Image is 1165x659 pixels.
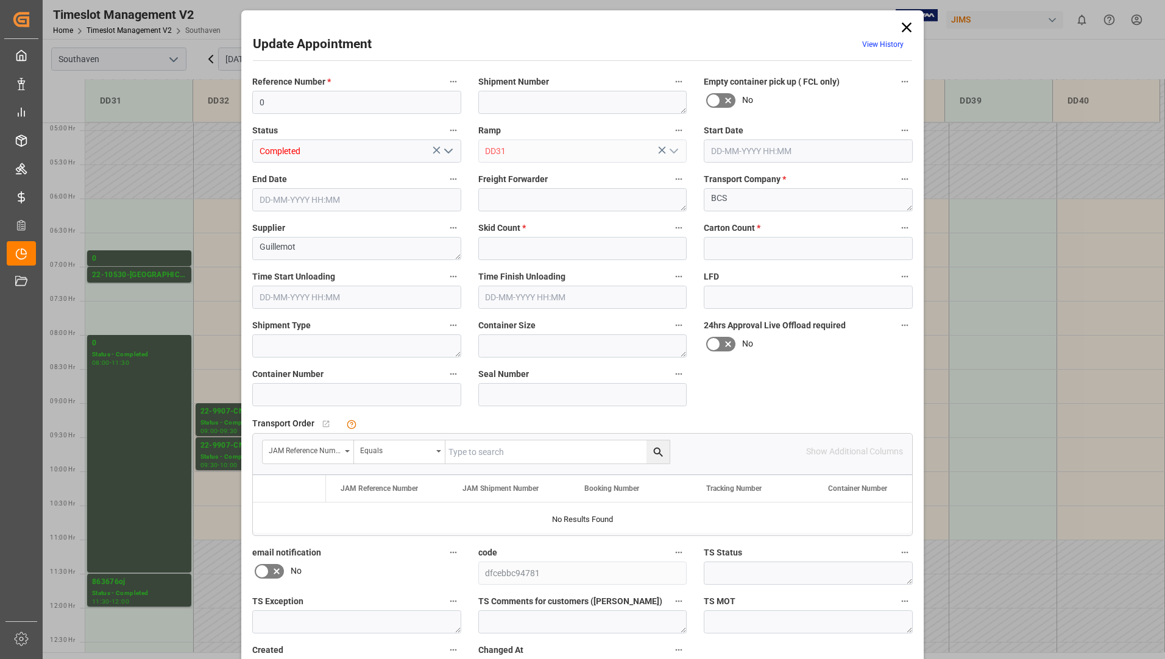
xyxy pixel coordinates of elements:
span: Shipment Number [478,76,549,88]
input: DD-MM-YYYY HH:MM [704,139,913,163]
span: TS Exception [252,595,303,608]
input: DD-MM-YYYY HH:MM [478,286,687,309]
button: open menu [664,142,682,161]
button: open menu [354,440,445,463]
span: Reference Number [252,76,331,88]
button: Status [445,122,461,138]
button: TS MOT [897,593,913,609]
span: No [742,337,753,350]
div: Equals [360,442,432,456]
span: Changed At [478,644,523,657]
span: No [742,94,753,107]
span: Start Date [704,124,743,137]
span: Booking Number [584,484,639,493]
button: 24hrs Approval Live Offload required [897,317,913,333]
span: TS MOT [704,595,735,608]
span: Empty container pick up ( FCL only) [704,76,840,88]
span: Tracking Number [706,484,762,493]
span: Carton Count [704,222,760,234]
input: DD-MM-YYYY HH:MM [252,188,461,211]
span: Freight Forwarder [478,173,548,186]
span: Container Number [828,484,887,493]
button: Reference Number * [445,74,461,90]
span: Shipment Type [252,319,311,332]
span: Supplier [252,222,285,234]
button: Time Start Unloading [445,269,461,284]
button: TS Comments for customers ([PERSON_NAME]) [671,593,687,609]
input: DD-MM-YYYY HH:MM [252,286,461,309]
h2: Update Appointment [253,35,372,54]
span: 24hrs Approval Live Offload required [704,319,846,332]
button: TS Status [897,544,913,560]
button: Shipment Type [445,317,461,333]
button: search button [646,440,670,463]
span: Skid Count [478,222,526,234]
input: Type to search [445,440,670,463]
div: JAM Reference Number [269,442,341,456]
span: End Date [252,173,287,186]
button: Ramp [671,122,687,138]
span: Status [252,124,278,137]
span: Seal Number [478,368,529,381]
a: View History [862,40,904,49]
button: Freight Forwarder [671,171,687,187]
button: Supplier [445,220,461,236]
span: JAM Shipment Number [462,484,539,493]
input: Type to search/select [478,139,687,163]
button: email notification [445,544,461,560]
span: code [478,546,497,559]
button: Carton Count * [897,220,913,236]
span: Transport Order [252,417,314,430]
button: Created [445,642,461,658]
span: JAM Reference Number [341,484,418,493]
textarea: Guillemot [252,237,461,260]
span: email notification [252,546,321,559]
span: Transport Company [704,173,786,186]
input: Type to search/select [252,139,461,163]
button: LFD [897,269,913,284]
span: Container Size [478,319,536,332]
textarea: BCS [704,188,913,211]
span: No [291,565,302,577]
span: Container Number [252,368,324,381]
button: open menu [263,440,354,463]
button: Time Finish Unloading [671,269,687,284]
button: Container Number [445,366,461,382]
button: Shipment Number [671,74,687,90]
button: Container Size [671,317,687,333]
span: TS Comments for customers ([PERSON_NAME]) [478,595,662,608]
button: End Date [445,171,461,187]
button: code [671,544,687,560]
span: TS Status [704,546,742,559]
button: Empty container pick up ( FCL only) [897,74,913,90]
span: Time Finish Unloading [478,270,565,283]
span: Ramp [478,124,501,137]
span: Time Start Unloading [252,270,335,283]
button: open menu [438,142,456,161]
button: Start Date [897,122,913,138]
button: Changed At [671,642,687,658]
button: TS Exception [445,593,461,609]
button: Skid Count * [671,220,687,236]
button: Transport Company * [897,171,913,187]
span: LFD [704,270,719,283]
button: Seal Number [671,366,687,382]
span: Created [252,644,283,657]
